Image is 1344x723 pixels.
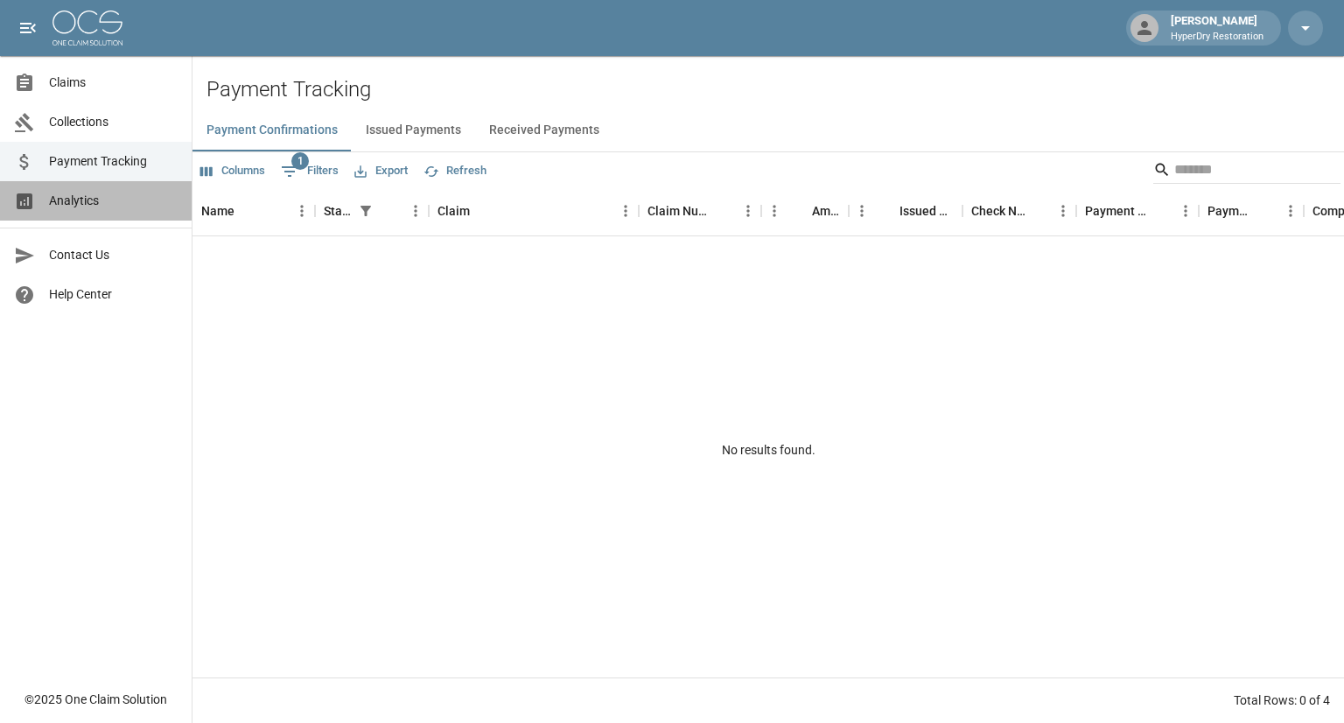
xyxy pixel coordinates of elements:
button: Export [350,158,412,185]
span: Contact Us [49,246,178,264]
div: Claim [429,186,639,235]
button: Sort [234,199,259,223]
button: Menu [289,198,315,224]
div: Payment Type [1199,186,1304,235]
div: Status [324,186,353,235]
div: Claim [437,186,470,235]
button: Issued Payments [352,109,475,151]
button: Menu [849,198,875,224]
button: Sort [710,199,735,223]
div: Check Number [971,186,1025,235]
div: Claim Number [639,186,761,235]
div: Payment Type [1207,186,1253,235]
div: Payment Method [1085,186,1148,235]
div: Total Rows: 0 of 4 [1234,691,1330,709]
img: ocs-logo-white-transparent.png [52,11,122,46]
button: Menu [402,198,429,224]
button: Payment Confirmations [192,109,352,151]
button: Sort [875,199,899,223]
div: Name [201,186,234,235]
button: Sort [1025,199,1050,223]
div: Check Number [962,186,1076,235]
span: Help Center [49,285,178,304]
button: Sort [470,199,494,223]
button: Menu [735,198,761,224]
h2: Payment Tracking [206,77,1344,102]
div: Payment Method [1076,186,1199,235]
button: Menu [1172,198,1199,224]
button: open drawer [10,11,45,46]
button: Sort [1253,199,1277,223]
div: Search [1153,156,1340,187]
div: Issued Date [899,186,954,235]
button: Menu [1277,198,1304,224]
button: Show filters [353,199,378,223]
button: Refresh [419,158,491,185]
button: Sort [378,199,402,223]
div: dynamic tabs [192,109,1344,151]
button: Sort [1148,199,1172,223]
div: Amount [812,186,840,235]
div: Status [315,186,429,235]
button: Menu [1050,198,1076,224]
button: Received Payments [475,109,613,151]
div: [PERSON_NAME] [1164,12,1270,44]
div: Issued Date [849,186,962,235]
button: Menu [761,198,787,224]
button: Menu [612,198,639,224]
span: Payment Tracking [49,152,178,171]
p: HyperDry Restoration [1171,30,1263,45]
div: Claim Number [647,186,710,235]
div: No results found. [192,236,1344,664]
div: © 2025 One Claim Solution [24,691,167,708]
button: Sort [787,199,812,223]
div: Amount [761,186,849,235]
div: 1 active filter [353,199,378,223]
span: 1 [291,152,309,170]
span: Collections [49,113,178,131]
span: Claims [49,74,178,92]
button: Show filters [276,158,343,186]
span: Analytics [49,192,178,210]
button: Select columns [196,158,269,185]
div: Name [192,186,315,235]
